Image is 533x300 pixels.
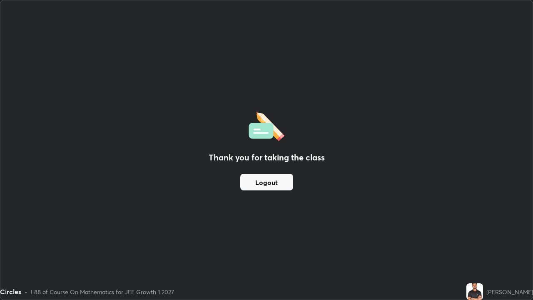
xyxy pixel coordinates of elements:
div: [PERSON_NAME] [486,287,533,296]
h2: Thank you for taking the class [209,151,325,164]
img: 8a5640520d1649759a523a16a6c3a527.jpg [466,283,483,300]
button: Logout [240,174,293,190]
div: • [25,287,27,296]
img: offlineFeedback.1438e8b3.svg [249,110,284,141]
div: L88 of Course On Mathematics for JEE Growth 1 2027 [31,287,174,296]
